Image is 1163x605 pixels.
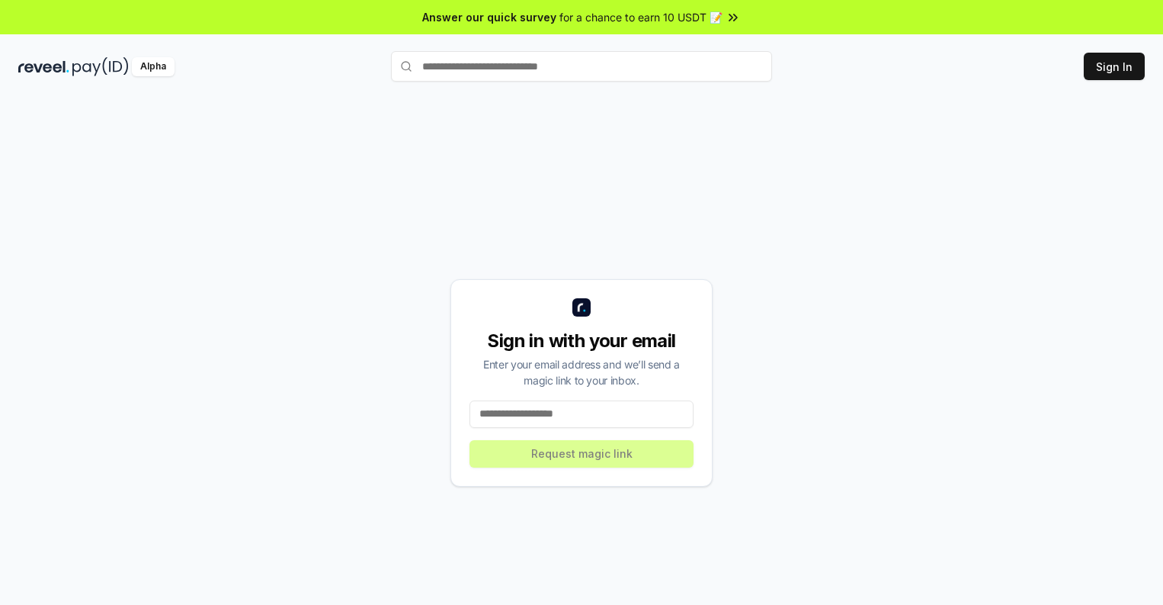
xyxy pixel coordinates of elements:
[559,9,722,25] span: for a chance to earn 10 USDT 📝
[422,9,556,25] span: Answer our quick survey
[72,57,129,76] img: pay_id
[572,298,591,317] img: logo_small
[469,329,694,353] div: Sign in with your email
[469,356,694,388] div: Enter your email address and we’ll send a magic link to your inbox.
[18,57,69,76] img: reveel_dark
[1084,53,1145,80] button: Sign In
[132,57,175,76] div: Alpha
